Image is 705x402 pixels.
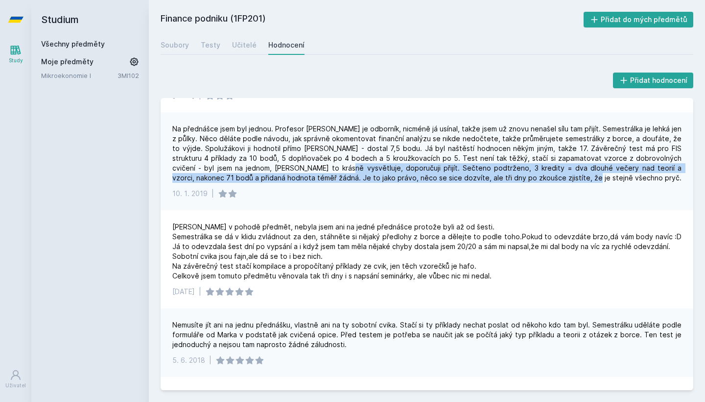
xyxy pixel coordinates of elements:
[9,57,23,64] div: Study
[232,40,257,50] div: Učitelé
[209,355,211,365] div: |
[268,35,305,55] a: Hodnocení
[584,12,694,27] button: Přidat do mých předmětů
[172,287,195,297] div: [DATE]
[2,364,29,394] a: Uživatel
[161,35,189,55] a: Soubory
[117,72,139,79] a: 3MI102
[41,71,117,80] a: Mikroekonomie I
[172,222,681,281] div: [PERSON_NAME] v pohodě předmět, nebyla jsem ani na jedné přednášce protože byli až od šesti. Seme...
[201,40,220,50] div: Testy
[268,40,305,50] div: Hodnocení
[232,35,257,55] a: Učitelé
[41,40,105,48] a: Všechny předměty
[172,124,681,183] div: Na přednášce jsem byl jednou. Profesor [PERSON_NAME] je odborník, nicméně já usínal, takže jsem u...
[211,189,214,199] div: |
[41,57,94,67] span: Moje předměty
[172,189,208,199] div: 10. 1. 2019
[201,35,220,55] a: Testy
[613,73,694,88] button: Přidat hodnocení
[161,40,189,50] div: Soubory
[172,355,205,365] div: 5. 6. 2018
[172,320,681,350] div: Nemusíte jít ani na jednu přednášku, vlastně ani na ty sobotní cvika. Stačí si ty příklady nechat...
[5,382,26,389] div: Uživatel
[161,12,584,27] h2: Finance podniku (1FP201)
[199,287,201,297] div: |
[2,39,29,69] a: Study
